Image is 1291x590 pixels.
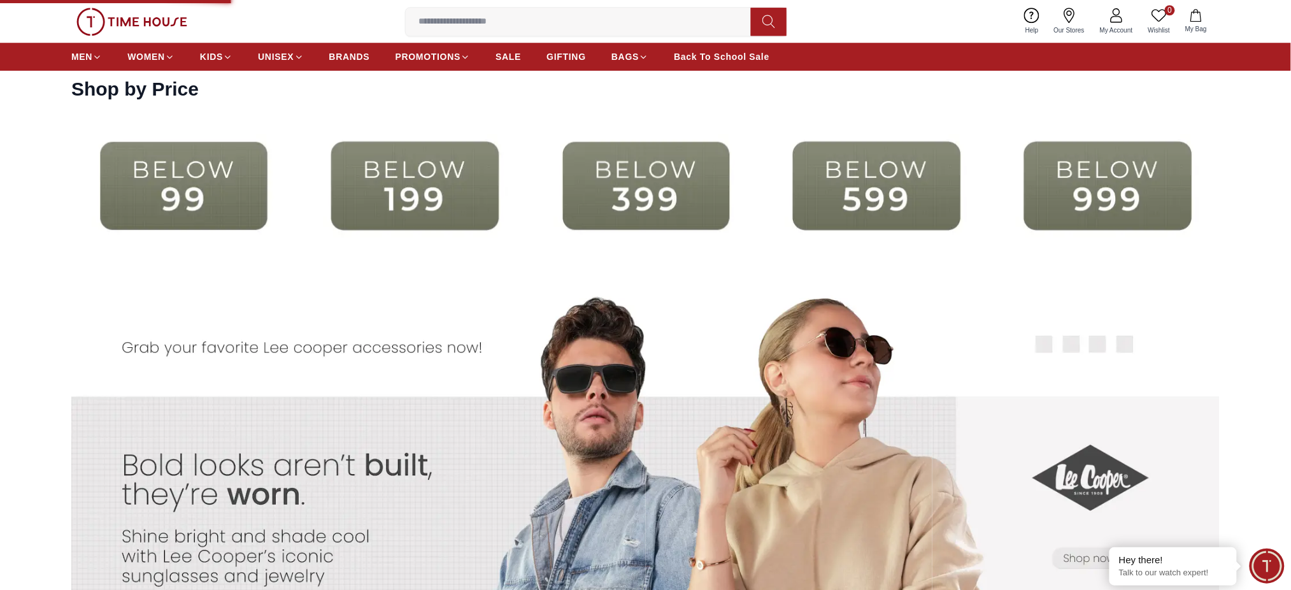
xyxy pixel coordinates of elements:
a: BAGS [611,45,648,68]
span: Wishlist [1143,25,1175,35]
span: BAGS [611,50,639,63]
a: MEN [71,45,102,68]
span: Our Stores [1049,25,1090,35]
span: PROMOTIONS [396,50,461,63]
div: Hey there! [1119,554,1227,566]
p: Talk to our watch expert! [1119,568,1227,579]
a: GIFTING [546,45,586,68]
span: Back To School Sale [674,50,769,63]
img: ... [71,113,296,258]
a: UNISEX [258,45,303,68]
img: ... [76,8,187,36]
img: ... [995,113,1220,258]
span: 0 [1165,5,1175,15]
a: Our Stores [1046,5,1092,38]
a: WOMEN [127,45,175,68]
a: PROMOTIONS [396,45,471,68]
span: WOMEN [127,50,165,63]
a: KIDS [200,45,232,68]
span: MEN [71,50,92,63]
div: Chat Widget [1250,549,1285,584]
a: Help [1018,5,1046,38]
img: ... [303,113,527,258]
span: Help [1020,25,1044,35]
a: BRANDS [329,45,370,68]
span: SALE [496,50,521,63]
img: ... [764,113,989,258]
h2: Shop by Price [71,78,199,101]
a: SALE [496,45,521,68]
img: ... [534,113,759,258]
a: Back To School Sale [674,45,769,68]
a: 0Wishlist [1141,5,1178,38]
span: My Bag [1180,24,1212,34]
button: My Bag [1178,6,1215,36]
span: BRANDS [329,50,370,63]
span: GIFTING [546,50,586,63]
span: UNISEX [258,50,294,63]
span: KIDS [200,50,223,63]
span: My Account [1095,25,1138,35]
